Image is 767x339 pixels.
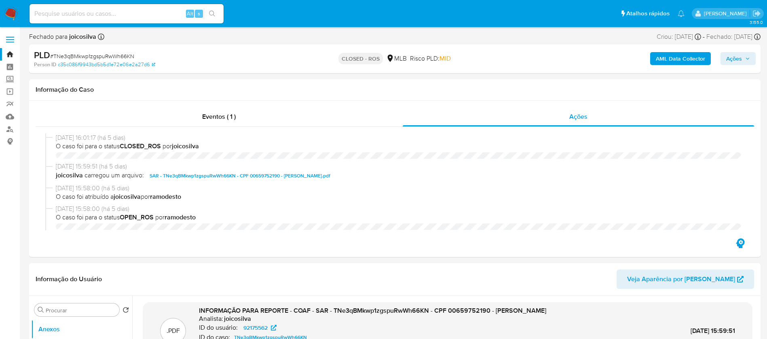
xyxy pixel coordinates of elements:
[56,171,83,181] b: joicosilva
[338,53,383,64] p: CLOSED - ROS
[704,10,750,17] p: weverton.gomes@mercadopago.com.br
[569,112,587,121] span: Ações
[678,10,685,17] a: Notificações
[30,8,224,19] input: Pesquise usuários ou casos...
[202,112,236,121] span: Eventos ( 1 )
[656,52,705,65] b: AML Data Collector
[239,323,281,333] a: 92175562
[198,10,200,17] span: s
[58,61,155,68] a: c35c086f9943bd5b5d1e72e06e2a27d6
[627,270,735,289] span: Veja Aparência por [PERSON_NAME]
[34,61,56,68] b: Person ID
[114,192,141,201] b: joicosilva
[56,133,741,142] span: [DATE] 16:01:17 (há 5 dias)
[56,213,741,222] span: O caso foi para o status por
[199,315,223,323] p: Analista:
[150,192,181,201] b: ramodesto
[626,9,670,18] span: Atalhos rápidos
[46,307,116,314] input: Procurar
[120,213,154,222] b: OPEN_ROS
[34,48,50,61] b: PLD
[199,306,546,315] span: INFORMAÇÃO PARA REPORTE - COAF - SAR - TNe3qBMkwp1zgspuRwWh66KN - CPF 00659752190 - [PERSON_NAME]
[36,86,754,94] h1: Informação do Caso
[38,307,44,313] button: Procurar
[123,307,129,316] button: Retornar ao pedido padrão
[150,171,330,181] span: SAR - TNe3qBMkwp1zgspuRwWh66KN - CPF 00659752190 - [PERSON_NAME].pdf
[50,52,134,60] span: # TNe3qBMkwp1zgspuRwWh66KN
[386,54,407,63] div: MLB
[85,171,144,181] span: carregou um arquivo:
[172,141,199,151] b: joicosilva
[706,32,761,41] div: Fechado: [DATE]
[56,162,741,171] span: [DATE] 15:59:51 (há 5 dias)
[752,9,761,18] a: Sair
[691,326,735,335] span: [DATE] 15:59:51
[31,320,132,339] button: Anexos
[56,142,741,151] span: O caso foi para o status por
[29,32,96,41] span: Fechado para
[439,54,451,63] span: MID
[204,8,220,19] button: search-icon
[721,52,756,65] button: Ações
[726,52,742,65] span: Ações
[617,270,754,289] button: Veja Aparência por [PERSON_NAME]
[657,32,701,41] div: Criou: [DATE]
[167,326,180,335] p: .PDF
[56,184,741,193] span: [DATE] 15:58:00 (há 5 dias)
[199,324,238,332] p: ID do usuário:
[56,192,741,201] span: O caso foi atribuído a por
[187,10,193,17] span: Alt
[224,315,251,323] h6: joicosilva
[703,32,705,41] span: -
[36,275,102,283] h1: Informação do Usuário
[165,213,196,222] b: ramodesto
[650,52,711,65] button: AML Data Collector
[243,323,268,333] span: 92175562
[146,171,334,181] button: SAR - TNe3qBMkwp1zgspuRwWh66KN - CPF 00659752190 - [PERSON_NAME].pdf
[56,204,741,213] span: [DATE] 15:58:00 (há 5 dias)
[120,141,161,151] b: CLOSED_ROS
[410,54,451,63] span: Risco PLD:
[68,32,96,41] b: joicosilva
